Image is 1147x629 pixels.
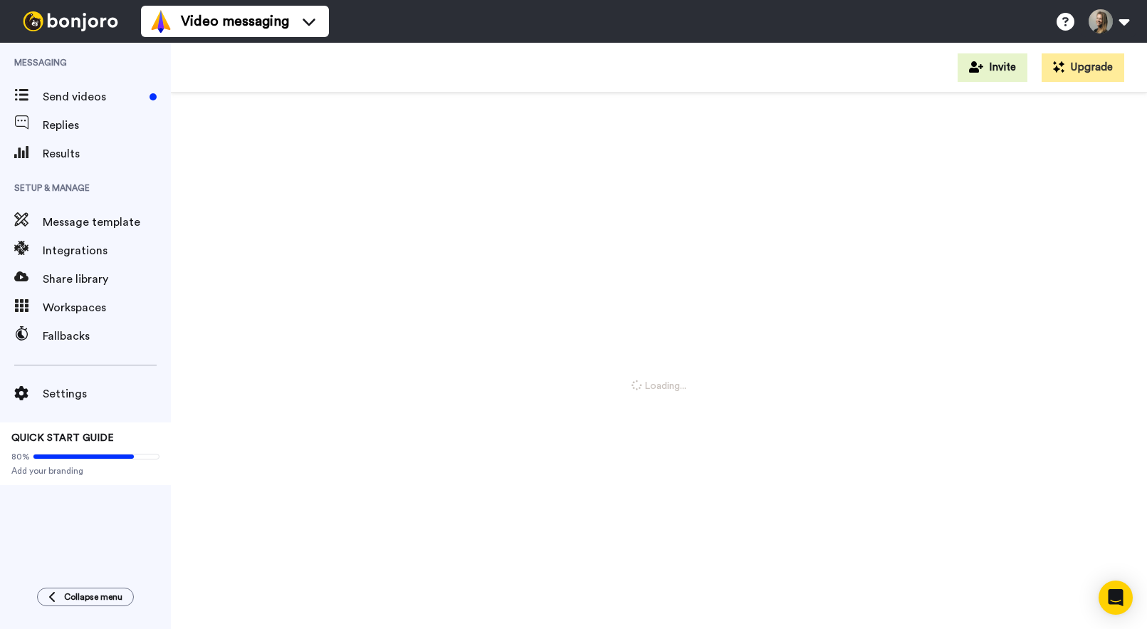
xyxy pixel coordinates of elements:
[43,242,171,259] span: Integrations
[43,214,171,231] span: Message template
[37,588,134,606] button: Collapse menu
[632,379,686,393] span: Loading...
[17,11,124,31] img: bj-logo-header-white.svg
[11,465,159,477] span: Add your branding
[43,271,171,288] span: Share library
[43,385,171,402] span: Settings
[11,451,30,462] span: 80%
[11,433,114,443] span: QUICK START GUIDE
[43,145,171,162] span: Results
[150,10,172,33] img: vm-color.svg
[958,53,1027,82] button: Invite
[43,299,171,316] span: Workspaces
[43,88,144,105] span: Send videos
[181,11,289,31] span: Video messaging
[43,328,171,345] span: Fallbacks
[1099,581,1133,615] div: Open Intercom Messenger
[64,591,122,603] span: Collapse menu
[43,117,171,134] span: Replies
[1042,53,1124,82] button: Upgrade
